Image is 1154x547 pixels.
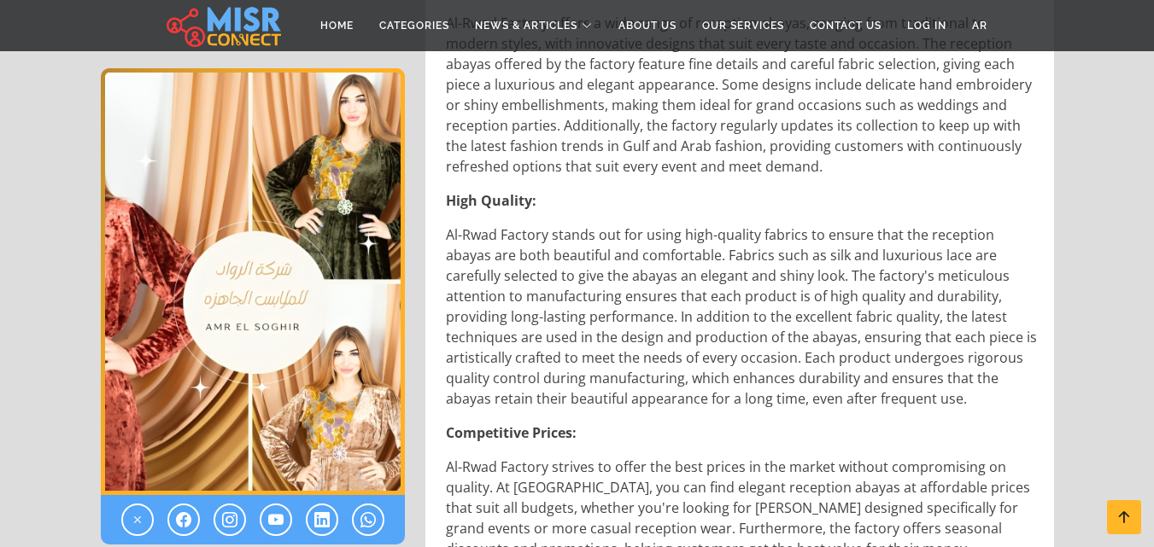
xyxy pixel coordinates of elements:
a: About Us [606,9,689,42]
a: AR [959,9,1000,42]
a: News & Articles [462,9,606,42]
a: Log in [894,9,959,42]
a: Contact Us [797,9,894,42]
a: Home [308,9,366,42]
p: Al-Rwad Factory offers a wide range of reception abayas, ranging from traditional to modern style... [446,13,1037,177]
img: Al-Rwad Ready-Made Garment Factory - Reception Abayas [101,68,405,495]
a: Our Services [689,9,797,42]
span: News & Articles [475,18,577,33]
strong: High Quality: [446,191,536,210]
a: Categories [366,9,462,42]
div: 1 / 1 [101,68,405,495]
p: Al-Rwad Factory stands out for using high-quality fabrics to ensure that the reception abayas are... [446,224,1037,409]
strong: Competitive Prices: [446,423,577,442]
img: main.misr_connect [167,4,281,47]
